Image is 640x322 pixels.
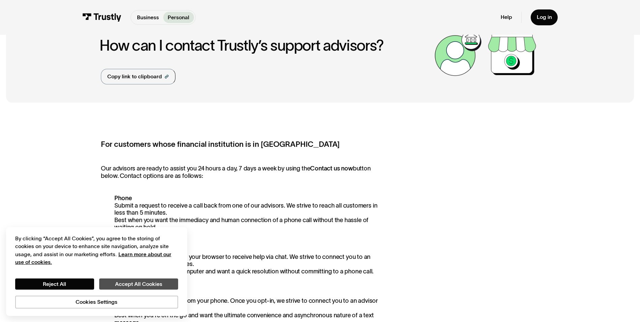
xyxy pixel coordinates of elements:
[137,14,159,22] p: Business
[82,13,121,22] img: Trustly Logo
[501,14,512,21] a: Help
[168,14,189,22] p: Personal
[163,12,194,23] a: Personal
[107,73,162,81] div: Copy link to clipboard
[15,235,178,266] div: By clicking “Accept All Cookies”, you agree to the storing of cookies on your device to enhance s...
[114,195,132,202] strong: Phone
[99,278,178,290] button: Accept All Cookies
[15,296,178,308] button: Cookies Settings
[132,12,163,23] a: Business
[101,69,175,84] a: Copy link to clipboard
[531,9,558,25] a: Log in
[101,246,383,275] p: Connect to an advisor from your browser to receive help via chat. We strive to connect you to an ...
[6,227,187,316] div: Cookie banner
[101,195,383,231] p: Submit a request to receive a call back from one of our advisors. We strive to reach all customer...
[537,14,552,21] div: Log in
[310,165,353,172] strong: Contact us now
[100,37,431,54] h1: How can I contact Trustly’s support advisors?
[15,235,178,308] div: Privacy
[101,140,340,148] strong: For customers whose financial institution is in [GEOGRAPHIC_DATA]
[15,278,94,290] button: Reject All
[101,165,383,180] p: Our advisors are ready to assist you 24 hours a day, 7 days a week by using the button below. Con...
